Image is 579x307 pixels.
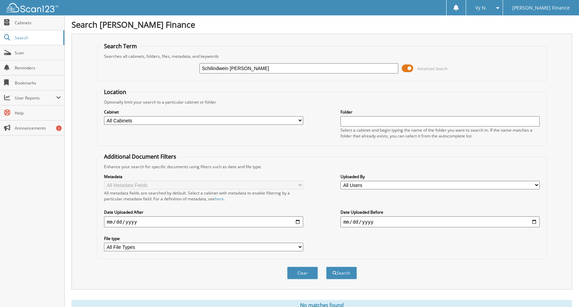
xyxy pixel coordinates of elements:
button: Search [326,267,357,279]
span: Vy N. [475,6,487,10]
label: Metadata [104,174,303,179]
span: Search [15,35,60,41]
label: File type [104,236,303,241]
span: Bookmarks [15,80,61,86]
span: Scan [15,50,61,56]
span: User Reports [15,95,56,101]
div: All metadata fields are searched by default. Select a cabinet with metadata to enable filtering b... [104,190,303,202]
div: 3 [56,125,62,131]
span: Announcements [15,125,61,131]
span: [PERSON_NAME] Finance [512,6,570,10]
a: here [215,196,224,202]
label: Date Uploaded Before [340,209,540,215]
legend: Location [101,88,130,96]
input: start [104,216,303,227]
span: Reminders [15,65,61,71]
legend: Additional Document Filters [101,153,180,160]
img: scan123-logo-white.svg [7,3,58,12]
label: Uploaded By [340,174,540,179]
label: Date Uploaded After [104,209,303,215]
span: Help [15,110,61,116]
div: Searches all cabinets, folders, files, metadata, and keywords [101,53,543,59]
h1: Search [PERSON_NAME] Finance [72,19,572,30]
div: Optionally limit your search to a particular cabinet or folder [101,99,543,105]
div: Select a cabinet and begin typing the name of the folder you want to search in. If the name match... [340,127,540,139]
div: Enhance your search for specific documents using filters such as date and file type. [101,164,543,170]
span: Advanced Search [417,66,448,71]
button: Clear [287,267,318,279]
label: Cabinet [104,109,303,115]
input: end [340,216,540,227]
legend: Search Term [101,42,140,50]
label: Folder [340,109,540,115]
span: Cabinets [15,20,61,26]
